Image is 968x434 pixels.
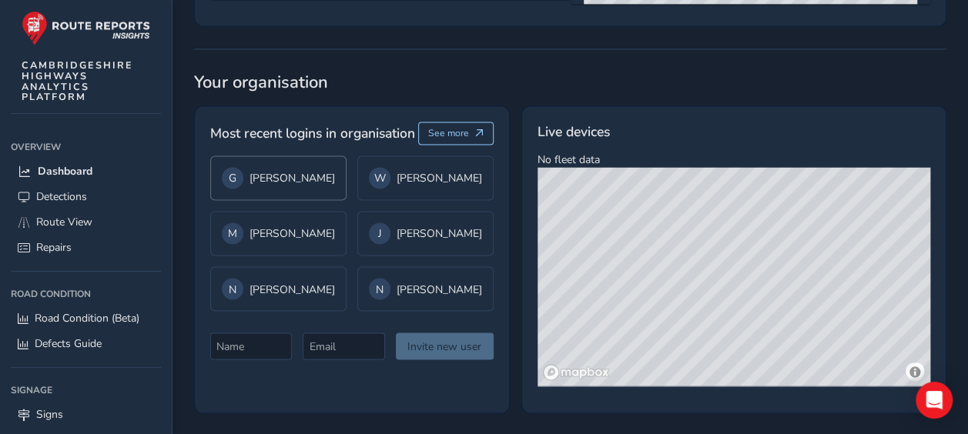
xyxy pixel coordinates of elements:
span: Live devices [538,122,610,142]
a: Dashboard [11,159,161,184]
span: N [229,282,236,296]
input: Email [303,332,384,359]
div: [PERSON_NAME] [369,278,482,299]
div: [PERSON_NAME] [222,167,335,189]
div: [PERSON_NAME] [369,167,482,189]
span: Signs [36,407,63,422]
a: Signs [11,402,161,427]
span: N [376,282,384,296]
a: Detections [11,184,161,209]
span: CAMBRIDGESHIRE HIGHWAYS ANALYTICS PLATFORM [22,60,133,102]
span: Repairs [36,240,72,255]
span: G [229,171,236,185]
div: Road Condition [11,282,161,305]
span: Your organisation [194,71,946,94]
div: No fleet data [521,105,946,413]
span: Road Condition (Beta) [35,311,139,325]
a: Road Condition (Beta) [11,305,161,331]
div: [PERSON_NAME] [369,222,482,244]
div: Open Intercom Messenger [916,382,953,419]
a: Defects Guide [11,331,161,356]
div: Overview [11,135,161,159]
span: Dashboard [38,164,92,179]
span: Route View [36,215,92,229]
img: rr logo [22,11,150,45]
button: See more [418,122,494,145]
span: M [228,226,237,241]
div: [PERSON_NAME] [222,222,335,244]
div: Signage [11,379,161,402]
span: See more [428,127,469,139]
span: Defects Guide [35,336,102,351]
div: [PERSON_NAME] [222,278,335,299]
a: Repairs [11,235,161,260]
a: Route View [11,209,161,235]
span: W [374,171,386,185]
span: J [378,226,382,241]
span: Most recent logins in organisation [210,123,415,143]
span: Detections [36,189,87,204]
input: Name [210,332,292,359]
